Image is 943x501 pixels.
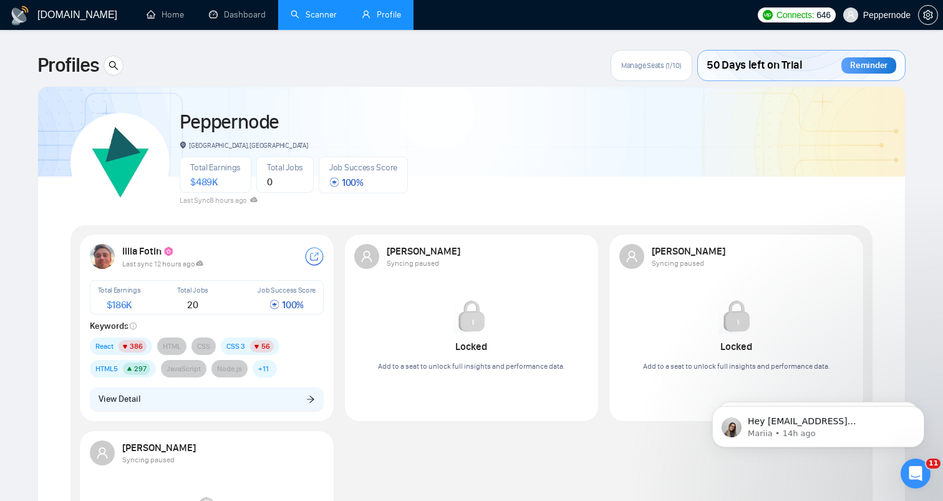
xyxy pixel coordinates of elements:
span: Add to a seat to unlock full insights and performance data. [378,362,565,371]
strong: [PERSON_NAME] [652,245,727,257]
span: user [360,250,373,263]
span: 100 % [269,299,304,311]
strong: [PERSON_NAME] [387,245,462,257]
img: USER [90,244,115,269]
span: Last Sync 8 hours ago [180,196,258,205]
span: Job Success Score [329,162,397,173]
span: user [846,11,855,19]
img: logo [10,6,30,26]
span: CSS 3 [226,340,245,353]
span: info-circle [130,323,137,329]
span: 297 [134,364,147,373]
span: HTML5 [95,362,118,375]
a: dashboardDashboard [209,9,266,20]
span: Total Jobs [267,162,303,173]
span: environment [180,142,186,148]
span: Syncing paused [387,259,439,268]
span: Syncing paused [122,455,175,464]
img: Peppernode [77,119,164,206]
button: View Detailarrow-right [90,387,324,411]
span: Manage Seats (1/10) [621,61,682,71]
img: Locked [719,299,754,334]
iframe: Intercom notifications message [694,380,943,467]
span: Node.js [217,362,242,375]
span: Connects: [776,8,814,22]
span: Hey [EMAIL_ADDRESS][DOMAIN_NAME], Looks like your Upwork agency vymir42 ran out of connects. We r... [54,36,211,207]
span: 20 [187,299,198,311]
span: 100 % [329,177,364,188]
span: arrow-right [306,394,315,403]
a: homeHome [147,9,184,20]
strong: Locked [720,341,752,353]
strong: [PERSON_NAME] [122,442,198,454]
span: Job Success Score [258,286,316,294]
span: Add to a seat to unlock full insights and performance data. [643,362,830,371]
span: Syncing paused [652,259,704,268]
span: Profile [377,9,401,20]
strong: Illia Fotin [122,245,175,257]
span: Total Jobs [177,286,208,294]
span: 646 [816,8,830,22]
img: upwork-logo.png [763,10,773,20]
span: 50 Days left on Trial [707,55,803,76]
span: 56 [261,342,270,351]
p: Message from Mariia, sent 14h ago [54,48,215,59]
span: 0 [267,176,273,188]
span: View Detail [99,392,140,406]
span: Profiles [37,51,99,80]
span: search [104,61,123,71]
button: search [104,56,123,75]
span: JavaScript [167,362,201,375]
img: Locked [454,299,489,334]
span: Total Earnings [190,162,241,173]
span: user [362,10,370,19]
span: React [95,340,114,353]
iframe: Intercom live chat [901,459,931,489]
button: setting [918,5,938,25]
span: HTML [163,340,181,353]
span: Last sync 12 hours ago [122,260,204,268]
span: Total Earnings [98,286,141,294]
a: Peppernode [180,110,279,134]
img: top_rated_plus [163,246,175,258]
span: user [626,250,638,263]
a: setting [918,10,938,20]
span: $ 186K [107,299,132,311]
span: setting [919,10,937,20]
div: Reminder [841,57,896,74]
span: 11 [926,459,941,469]
a: searchScanner [291,9,337,20]
strong: Keywords [90,321,137,331]
span: 386 [130,342,143,351]
span: + 11 [258,362,269,375]
span: [GEOGRAPHIC_DATA], [GEOGRAPHIC_DATA] [180,141,308,150]
span: user [96,447,109,459]
span: $ 489K [190,176,218,188]
strong: Locked [455,341,487,353]
span: CSS [197,340,210,353]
